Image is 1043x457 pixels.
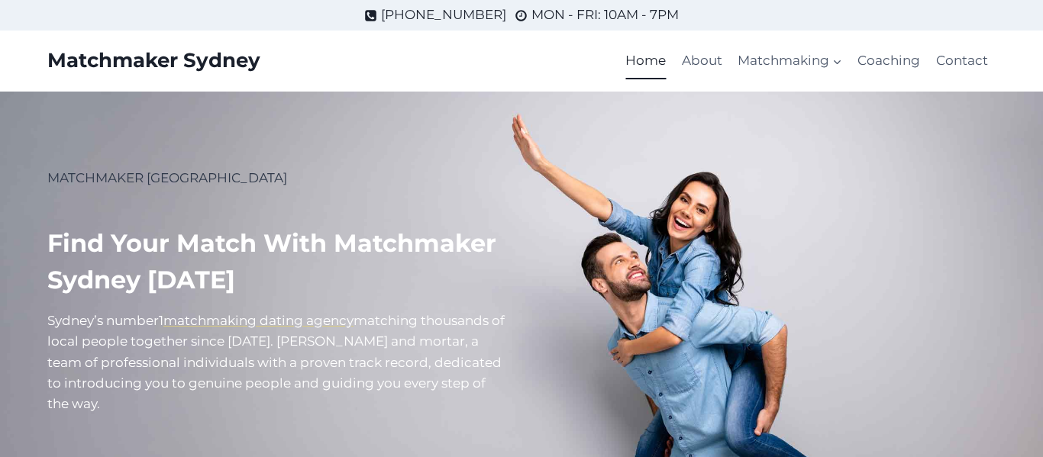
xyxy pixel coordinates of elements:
[738,50,842,71] span: Matchmaking
[47,311,509,414] p: Sydney’s number atching thousands of local people together since [DATE]. [PERSON_NAME] and mortar...
[618,43,673,79] a: Home
[618,43,996,79] nav: Primary Navigation
[364,5,506,25] a: [PHONE_NUMBER]
[928,43,996,79] a: Contact
[47,225,509,298] h1: Find your match with Matchmaker Sydney [DATE]
[47,168,509,188] p: MATCHMAKER [GEOGRAPHIC_DATA]
[381,5,506,25] span: [PHONE_NUMBER]
[47,49,260,72] a: Matchmaker Sydney
[159,313,163,328] mark: 1
[354,313,367,328] mark: m
[531,5,679,25] span: MON - FRI: 10AM - 7PM
[674,43,730,79] a: About
[163,313,354,328] a: matchmaking dating agency
[850,43,928,79] a: Coaching
[730,43,850,79] a: Matchmaking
